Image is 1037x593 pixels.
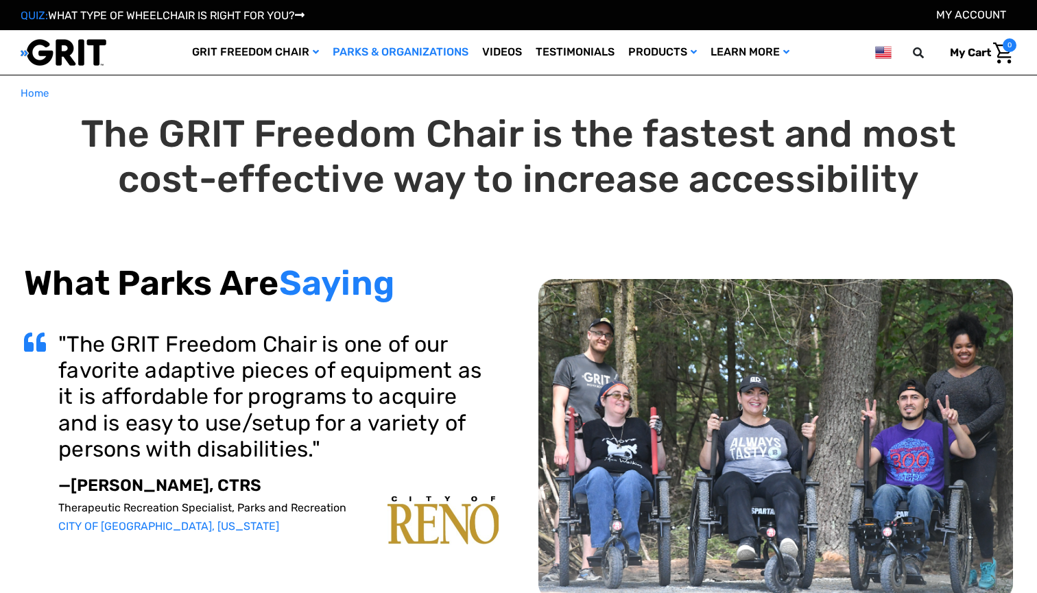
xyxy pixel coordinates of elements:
[21,9,305,22] a: QUIZ:WHAT TYPE OF WHEELCHAIR IS RIGHT FOR YOU?
[388,496,499,544] img: carousel-img1.png
[21,38,106,66] img: GRIT All-Terrain Wheelchair and Mobility Equipment
[58,520,499,533] p: CITY OF [GEOGRAPHIC_DATA], [US_STATE]
[940,38,1016,67] a: Cart with 0 items
[58,476,499,496] p: —[PERSON_NAME], CTRS
[24,112,1013,202] h1: The GRIT Freedom Chair is the fastest and most cost-effective way to increase accessibility
[704,30,796,75] a: Learn More
[21,86,1016,101] nav: Breadcrumb
[58,331,499,463] h3: "The GRIT Freedom Chair is one of our favorite adaptive pieces of equipment as it is affordable f...
[919,38,940,67] input: Search
[950,46,991,59] span: My Cart
[279,263,395,304] span: Saying
[58,501,499,514] p: Therapeutic Recreation Specialist, Parks and Recreation
[475,30,529,75] a: Videos
[621,30,704,75] a: Products
[1003,38,1016,52] span: 0
[936,8,1006,21] a: Account
[21,9,48,22] span: QUIZ:
[875,44,892,61] img: us.png
[21,86,49,101] a: Home
[326,30,475,75] a: Parks & Organizations
[185,30,326,75] a: GRIT Freedom Chair
[21,87,49,99] span: Home
[529,30,621,75] a: Testimonials
[24,263,499,304] h2: What Parks Are
[993,43,1013,64] img: Cart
